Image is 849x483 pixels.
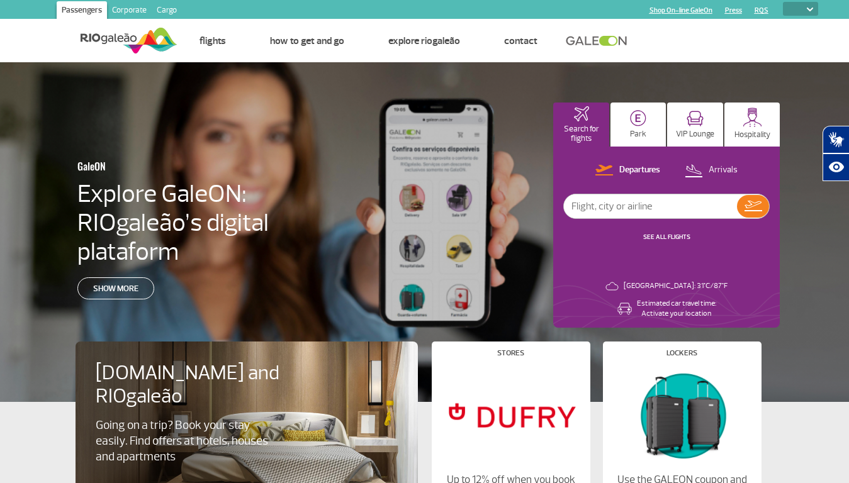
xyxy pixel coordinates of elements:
[152,1,182,21] a: Cargo
[96,418,274,465] p: Going on a trip? Book your stay easily. Find offers at hotels, houses and apartments
[709,164,738,176] p: Arrivals
[643,233,690,241] a: SEE ALL FLIGHTS
[77,153,288,179] h3: GaleON
[724,103,780,147] button: Hospitality
[823,126,849,153] button: Abrir tradutor de língua de sinais.
[624,281,728,291] p: [GEOGRAPHIC_DATA]: 31°C/87°F
[497,350,524,357] h4: Stores
[667,103,723,147] button: VIP Lounge
[630,110,646,126] img: carParkingHome.svg
[666,350,697,357] h4: Lockers
[57,1,107,21] a: Passengers
[613,367,750,464] img: Lockers
[96,362,296,408] h4: [DOMAIN_NAME] and RIOgaleão
[559,125,603,143] p: Search for flights
[564,194,737,218] input: Flight, city or airline
[681,162,741,179] button: Arrivals
[637,299,716,319] p: Estimated car travel time: Activate your location
[107,1,152,21] a: Corporate
[96,362,398,465] a: [DOMAIN_NAME] and RIOgaleãoGoing on a trip? Book your stay easily. Find offers at hotels, houses ...
[725,6,742,14] a: Press
[553,103,609,147] button: Search for flights
[823,153,849,181] button: Abrir recursos assistivos.
[649,6,712,14] a: Shop On-line GaleOn
[630,130,646,139] p: Park
[388,35,460,47] a: Explore RIOgaleão
[610,103,666,147] button: Park
[755,6,768,14] a: RQS
[442,367,579,464] img: Stores
[676,130,714,139] p: VIP Lounge
[639,232,694,242] button: SEE ALL FLIGHTS
[77,277,154,299] a: Show more
[504,35,537,47] a: Contact
[200,35,226,47] a: Flights
[77,179,349,266] h4: Explore GaleON: RIOgaleão’s digital plataform
[734,130,770,140] p: Hospitality
[270,35,344,47] a: How to get and go
[687,111,704,126] img: vipRoom.svg
[743,108,762,127] img: hospitality.svg
[574,106,589,121] img: airplaneHomeActive.svg
[592,162,664,179] button: Departures
[619,164,660,176] p: Departures
[823,126,849,181] div: Plugin de acessibilidade da Hand Talk.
